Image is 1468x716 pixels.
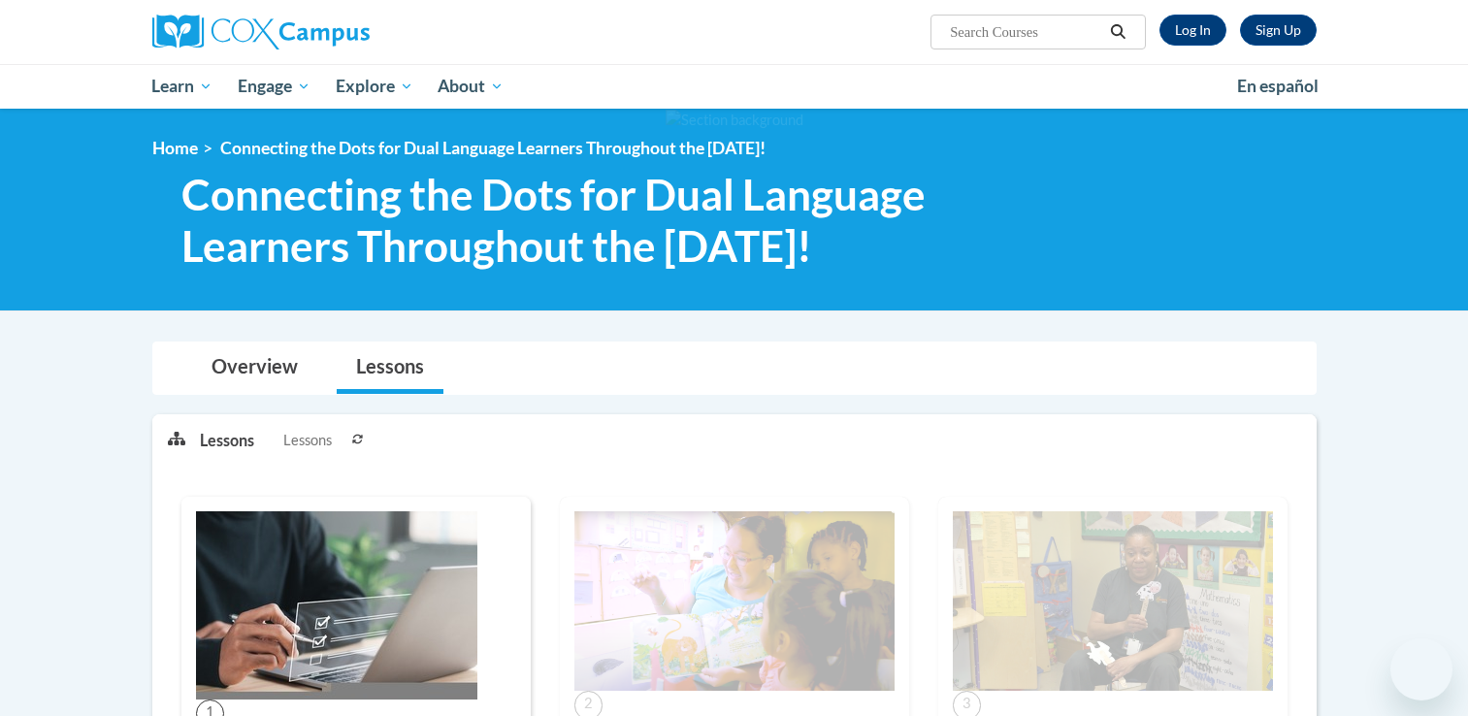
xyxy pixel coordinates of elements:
a: Log In [1159,15,1226,46]
span: Lessons [283,430,332,451]
img: Section background [666,110,803,131]
a: En español [1224,66,1331,107]
span: Explore [336,75,413,98]
a: Home [152,138,198,158]
span: Connecting the Dots for Dual Language Learners Throughout the [DATE]! [220,138,766,158]
div: Main menu [123,64,1346,109]
a: Cox Campus [152,15,521,49]
a: Engage [225,64,323,109]
span: En español [1237,76,1319,96]
img: Course Image [953,511,1273,692]
span: Learn [151,75,212,98]
button: Search [1103,20,1132,44]
span: About [438,75,504,98]
a: Learn [140,64,226,109]
input: Search Courses [948,20,1103,44]
a: Register [1240,15,1317,46]
iframe: Button to launch messaging window [1390,638,1452,700]
a: Explore [323,64,426,109]
img: Course Image [196,511,477,700]
span: Connecting the Dots for Dual Language Learners Throughout the [DATE]! [181,169,1048,272]
a: Overview [192,342,317,394]
a: About [425,64,516,109]
a: Lessons [337,342,443,394]
span: Engage [238,75,310,98]
img: Course Image [574,511,895,692]
img: Cox Campus [152,15,370,49]
p: Lessons [200,430,254,451]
